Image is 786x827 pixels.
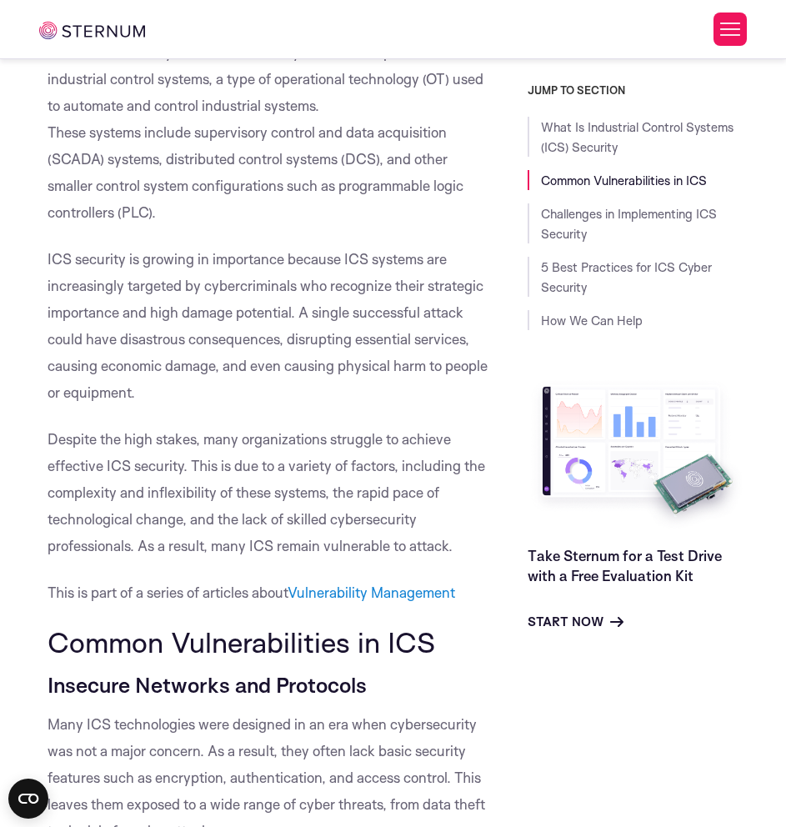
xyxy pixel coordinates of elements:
a: How We Can Help [541,313,643,328]
button: Toggle Menu [713,13,747,46]
a: 5 Best Practices for ICS Cyber Security [541,259,712,295]
a: Challenges in Implementing ICS Security [541,206,717,242]
a: Common Vulnerabilities in ICS [541,173,707,188]
h3: JUMP TO SECTION [528,83,747,97]
p: ICS security is growing in importance because ICS systems are increasingly targeted by cybercrimi... [48,246,494,406]
span: This is part of a series of articles about [48,584,455,601]
h2: Common Vulnerabilities in ICS [48,626,494,658]
p: Industrial control systems (ICS) security refers to the protection of industrial control systems,... [48,39,494,226]
a: What Is Industrial Control Systems (ICS) Security [541,119,733,155]
a: Take Sternum for a Test Drive with a Free Evaluation Kit [528,547,722,584]
h5: Insecure Networks and Protocols [48,671,494,698]
img: Take Sternum for a Test Drive with a Free Evaluation Kit [528,377,747,533]
a: Vulnerability Management [288,584,455,601]
p: Despite the high stakes, many organizations struggle to achieve effective ICS security. This is d... [48,426,494,559]
img: sternum iot [39,22,145,39]
a: Start Now [528,612,623,632]
button: Open CMP widget [8,779,48,819]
